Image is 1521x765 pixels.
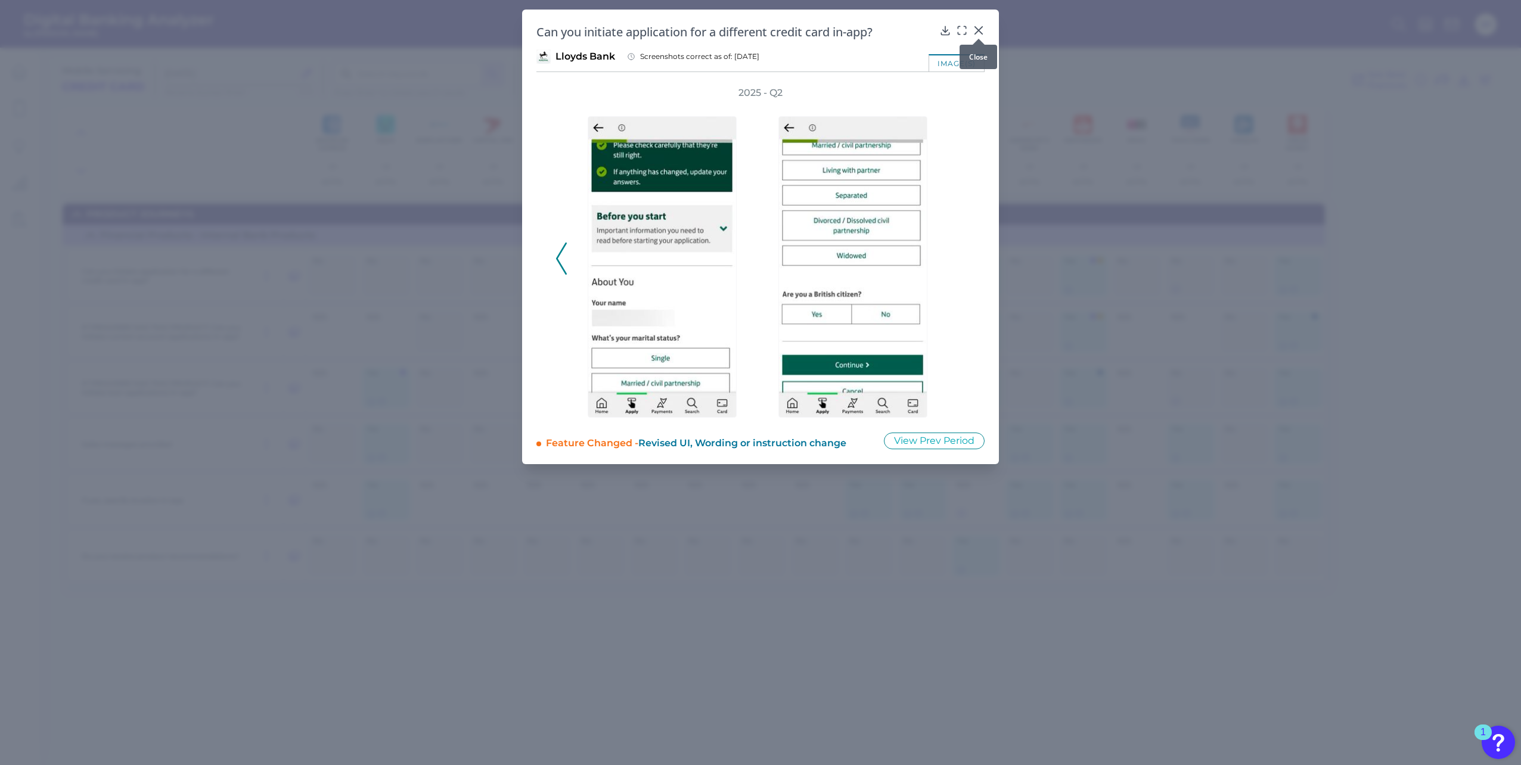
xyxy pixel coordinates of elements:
[778,116,927,418] img: Lloyds-Q2-2025-CC-3285-008.jpg
[884,433,985,449] button: View Prev Period
[960,45,997,69] div: Close
[738,86,783,99] h3: 2025 - Q2
[588,116,737,418] img: Lloyds-Q2-2025-CC-3285-007.jpg
[546,432,868,450] div: Feature Changed -
[536,49,551,64] img: Lloyds Bank
[536,24,935,40] h2: Can you initiate application for a different credit card in-app?
[1480,732,1486,748] div: 1
[638,437,846,449] span: Revised UI, Wording or instruction change
[929,54,985,71] div: image(s)
[1482,726,1515,759] button: Open Resource Center, 1 new notification
[555,50,615,63] span: Lloyds Bank
[640,52,759,61] span: Screenshots correct as of: [DATE]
